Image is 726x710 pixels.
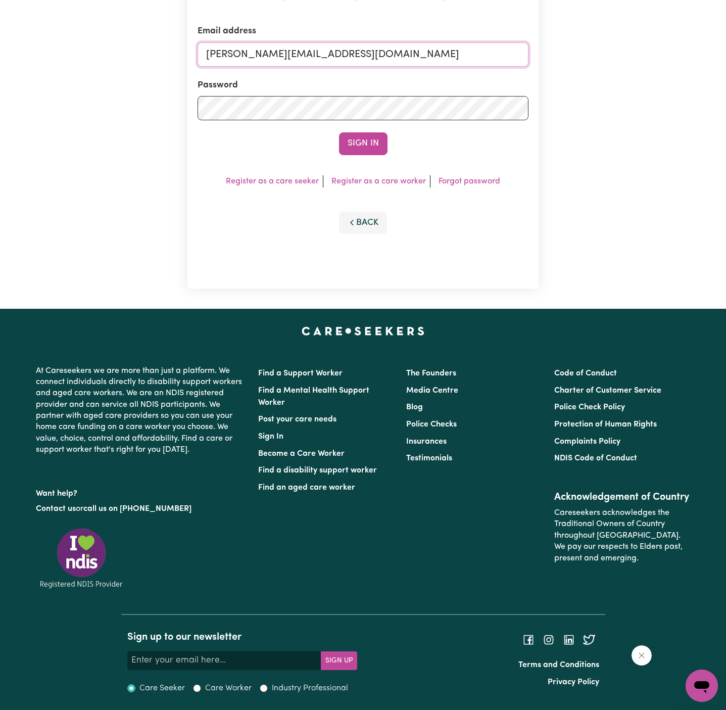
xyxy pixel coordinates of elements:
a: Sign In [258,433,283,441]
a: Police Check Policy [554,403,625,411]
a: The Founders [406,369,456,377]
a: Media Centre [406,387,458,395]
a: Find an aged care worker [258,484,355,492]
p: Want help? [36,484,246,499]
label: Password [198,79,238,92]
button: Subscribe [321,651,357,670]
label: Care Seeker [139,682,185,694]
img: Registered NDIS provider [36,527,127,590]
a: Find a Support Worker [258,369,343,377]
a: Forgot password [439,177,500,185]
a: Insurances [406,438,447,446]
a: NDIS Code of Conduct [554,454,637,462]
a: Careseekers home page [302,327,424,335]
a: Find a Mental Health Support Worker [258,387,369,407]
a: Follow Careseekers on Twitter [583,636,595,644]
a: Complaints Policy [554,438,620,446]
input: Email address [198,42,528,67]
label: Email address [198,25,256,38]
label: Industry Professional [272,682,348,694]
a: Code of Conduct [554,369,617,377]
a: Charter of Customer Service [554,387,661,395]
a: Register as a care seeker [226,177,319,185]
a: Find a disability support worker [258,466,377,475]
a: Contact us [36,505,76,513]
iframe: Close message [632,645,652,666]
a: Follow Careseekers on LinkedIn [563,636,575,644]
a: Follow Careseekers on Instagram [543,636,555,644]
p: At Careseekers we are more than just a platform. We connect individuals directly to disability su... [36,361,246,460]
input: Enter your email here... [127,651,321,670]
a: Terms and Conditions [518,661,599,669]
p: Careseekers acknowledges the Traditional Owners of Country throughout [GEOGRAPHIC_DATA]. We pay o... [554,503,690,568]
a: Testimonials [406,454,452,462]
p: or [36,499,246,518]
a: Protection of Human Rights [554,420,657,429]
h2: Sign up to our newsletter [127,631,357,643]
a: Blog [406,403,423,411]
a: Become a Care Worker [258,450,345,458]
a: Privacy Policy [548,678,599,686]
iframe: Button to launch messaging window [686,670,718,702]
a: Post your care needs [258,415,336,423]
h2: Acknowledgement of Country [554,491,690,503]
button: Back [339,212,388,234]
a: call us on [PHONE_NUMBER] [83,505,191,513]
a: Police Checks [406,420,457,429]
a: Follow Careseekers on Facebook [522,636,535,644]
a: Register as a care worker [331,177,426,185]
label: Care Worker [205,682,252,694]
button: Sign In [339,132,388,155]
span: Need any help? [6,7,61,15]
